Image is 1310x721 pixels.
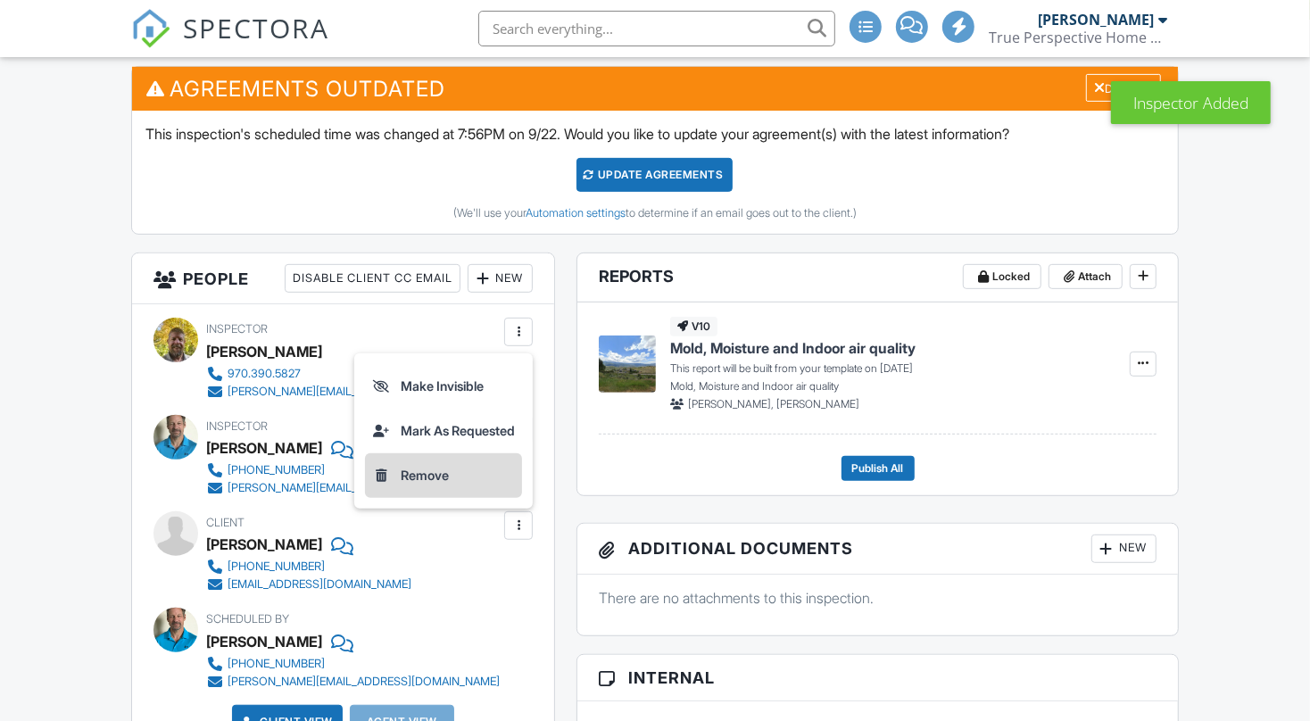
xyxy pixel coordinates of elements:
div: 970.390.5827 [228,367,301,381]
div: [PERSON_NAME] [206,338,322,365]
span: Inspector [206,322,268,336]
div: True Perspective Home Consultants [989,29,1167,46]
a: [PERSON_NAME][EMAIL_ADDRESS][DOMAIN_NAME] [206,673,500,691]
div: [PERSON_NAME] [1038,11,1154,29]
span: Inspector [206,419,268,433]
div: [PERSON_NAME][EMAIL_ADDRESS][DOMAIN_NAME] [228,385,500,399]
a: [PERSON_NAME][EMAIL_ADDRESS][DOMAIN_NAME] [206,479,500,497]
div: [EMAIL_ADDRESS][DOMAIN_NAME] [228,577,411,592]
a: Make Invisible [365,364,522,409]
div: Disable Client CC Email [285,264,460,293]
a: SPECTORA [131,24,329,62]
div: [PERSON_NAME] [206,531,322,558]
input: Search everything... [478,11,835,46]
a: Mark As Requested [365,409,522,453]
div: (We'll use your to determine if an email goes out to the client.) [145,206,1165,220]
a: [PHONE_NUMBER] [206,655,500,673]
a: Automation settings [526,206,626,220]
a: [PHONE_NUMBER] [206,461,500,479]
div: Dismiss [1086,74,1161,102]
div: This inspection's scheduled time was changed at 7:56PM on 9/22. Would you like to update your agr... [132,111,1178,234]
p: There are no attachments to this inspection. [599,588,1157,608]
div: Update Agreements [576,158,733,192]
div: [PERSON_NAME] [206,628,322,655]
div: [PHONE_NUMBER] [228,559,325,574]
h3: Agreements Outdated [132,67,1178,111]
h3: People [132,253,554,304]
div: [PERSON_NAME] [206,435,322,461]
div: Inspector Added [1111,81,1271,124]
div: New [1091,535,1157,563]
a: Remove [365,453,522,498]
span: SPECTORA [183,9,329,46]
img: The Best Home Inspection Software - Spectora [131,9,170,48]
a: 970.390.5827 [206,365,500,383]
h3: Internal [577,655,1178,701]
div: [PHONE_NUMBER] [228,657,325,671]
div: New [468,264,533,293]
div: [PERSON_NAME][EMAIL_ADDRESS][DOMAIN_NAME] [228,481,500,495]
a: [PERSON_NAME][EMAIL_ADDRESS][DOMAIN_NAME] [206,383,500,401]
span: Scheduled By [206,612,289,626]
h3: Additional Documents [577,524,1178,575]
a: [PHONE_NUMBER] [206,558,411,576]
div: [PHONE_NUMBER] [228,463,325,477]
span: Client [206,516,245,529]
a: [EMAIL_ADDRESS][DOMAIN_NAME] [206,576,411,593]
div: [PERSON_NAME][EMAIL_ADDRESS][DOMAIN_NAME] [228,675,500,689]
